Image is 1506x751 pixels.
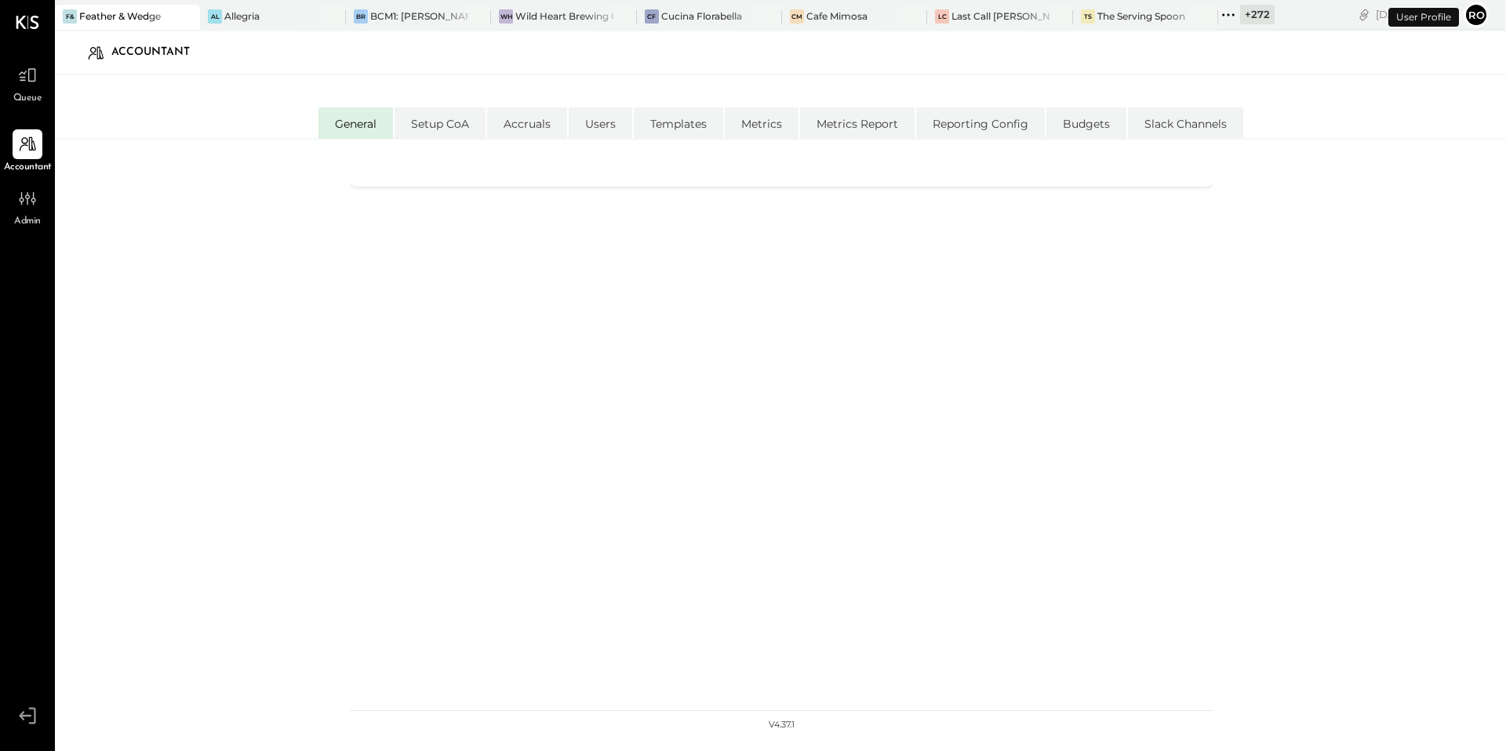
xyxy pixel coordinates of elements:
[569,107,632,139] li: Users
[1128,107,1243,139] li: Slack Channels
[806,9,868,23] div: Cafe Mimosa
[14,215,41,229] span: Admin
[79,9,161,23] div: Feather & Wedge
[63,9,77,24] div: F&
[769,719,795,731] div: v 4.37.1
[1356,6,1372,23] div: copy link
[1376,7,1460,22] div: [DATE]
[725,107,798,139] li: Metrics
[951,9,1049,23] div: Last Call [PERSON_NAME], LLC
[1,129,54,175] a: Accountant
[4,161,52,175] span: Accountant
[487,107,567,139] li: Accruals
[1240,5,1275,24] div: + 272
[370,9,467,23] div: BCM1: [PERSON_NAME] Kitchen Bar Market
[645,9,659,24] div: CF
[111,40,206,65] div: Accountant
[499,9,513,24] div: WH
[208,9,222,24] div: Al
[1097,9,1185,23] div: The Serving Spoon
[395,107,486,139] li: Setup CoA
[661,9,742,23] div: Cucina Florabella
[13,92,42,106] span: Queue
[1464,2,1489,27] button: Ro
[916,107,1045,139] li: Reporting Config
[515,9,613,23] div: Wild Heart Brewing Company
[1081,9,1095,24] div: TS
[800,107,915,139] li: Metrics Report
[1388,8,1459,27] div: User Profile
[790,9,804,24] div: CM
[318,107,393,139] li: General
[354,9,368,24] div: BR
[224,9,260,23] div: Allegria
[1046,107,1126,139] li: Budgets
[1,183,54,229] a: Admin
[1,60,54,106] a: Queue
[634,107,723,139] li: Templates
[935,9,949,24] div: LC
